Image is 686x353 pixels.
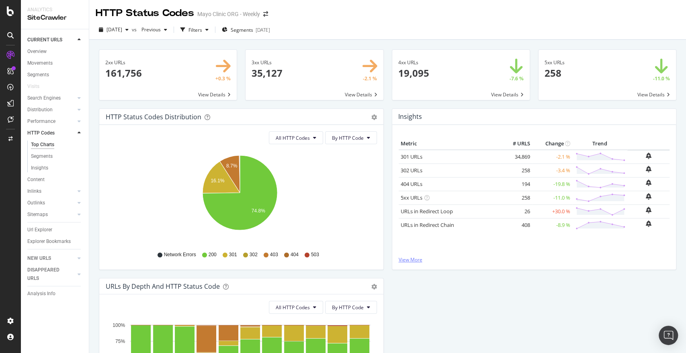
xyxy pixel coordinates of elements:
div: SiteCrawler [27,13,82,22]
div: Outlinks [27,199,45,207]
text: 75% [115,339,125,344]
a: Segments [31,152,83,161]
td: -2.1 % [532,150,572,164]
button: By HTTP Code [325,301,377,314]
button: Segments[DATE] [219,23,273,36]
a: View More [399,256,670,263]
div: Analytics [27,6,82,13]
a: 302 URLs [401,167,422,174]
a: Search Engines [27,94,75,102]
td: 34,869 [500,150,532,164]
div: Explorer Bookmarks [27,237,71,246]
div: HTTP Status Codes [96,6,194,20]
td: 258 [500,163,532,177]
span: 200 [209,251,217,258]
td: -8.9 % [532,218,572,232]
a: Segments [27,71,83,79]
text: 74.8% [252,208,265,214]
span: 301 [229,251,237,258]
span: Segments [231,27,253,33]
a: Performance [27,117,75,126]
td: 408 [500,218,532,232]
svg: A chart. [106,151,373,244]
th: Trend [572,138,627,150]
div: Visits [27,82,39,91]
td: +30.0 % [532,204,572,218]
div: Top Charts [31,141,54,149]
div: Url Explorer [27,226,52,234]
a: NEW URLS [27,254,75,263]
div: Inlinks [27,187,41,196]
td: 194 [500,177,532,191]
div: bell-plus [646,180,651,186]
span: All HTTP Codes [276,304,310,311]
div: Analysis Info [27,290,55,298]
div: Segments [31,152,53,161]
a: DISAPPEARED URLS [27,266,75,283]
a: Content [27,175,83,184]
div: Performance [27,117,55,126]
a: Visits [27,82,47,91]
a: Inlinks [27,187,75,196]
div: arrow-right-arrow-left [263,11,268,17]
button: Filters [177,23,212,36]
text: 8.7% [226,163,238,169]
span: Previous [138,26,161,33]
td: -19.8 % [532,177,572,191]
a: URLs in Redirect Chain [401,221,454,229]
span: By HTTP Code [332,135,364,141]
a: Url Explorer [27,226,83,234]
button: All HTTP Codes [269,301,323,314]
button: By HTTP Code [325,131,377,144]
div: Insights [31,164,48,172]
a: CURRENT URLS [27,36,75,44]
text: 16.1% [211,178,224,184]
div: CURRENT URLS [27,36,62,44]
a: Distribution [27,106,75,114]
a: Insights [31,164,83,172]
div: NEW URLS [27,254,51,263]
td: -11.0 % [532,191,572,204]
div: Sitemaps [27,210,48,219]
div: Search Engines [27,94,61,102]
div: [DATE] [256,27,270,33]
div: bell-plus [646,153,651,159]
span: 404 [291,251,299,258]
div: gear [371,114,377,120]
a: 5xx URLs [401,194,422,201]
div: Filters [188,27,202,33]
button: All HTTP Codes [269,131,323,144]
div: gear [371,284,377,290]
text: 100% [113,322,125,328]
div: Mayo Clinic ORG - Weekly [197,10,260,18]
div: bell-plus [646,193,651,200]
a: Overview [27,47,83,56]
a: Movements [27,59,83,67]
span: Network Errors [164,251,196,258]
a: Explorer Bookmarks [27,237,83,246]
td: 26 [500,204,532,218]
div: Content [27,175,45,184]
span: 2025 Aug. 20th [106,26,122,33]
td: -3.4 % [532,163,572,177]
button: [DATE] [96,23,132,36]
a: HTTP Codes [27,129,75,137]
div: bell-plus [646,166,651,172]
a: URLs in Redirect Loop [401,208,453,215]
div: bell-plus [646,207,651,213]
a: 301 URLs [401,153,422,160]
a: Analysis Info [27,290,83,298]
a: Top Charts [31,141,83,149]
a: 404 URLs [401,180,422,188]
td: 258 [500,191,532,204]
th: Change [532,138,572,150]
div: Overview [27,47,47,56]
span: 302 [250,251,258,258]
div: Distribution [27,106,53,114]
th: Metric [399,138,500,150]
h4: Insights [398,111,422,122]
div: Open Intercom Messenger [659,326,678,345]
div: bell-plus [646,220,651,227]
span: 403 [270,251,278,258]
